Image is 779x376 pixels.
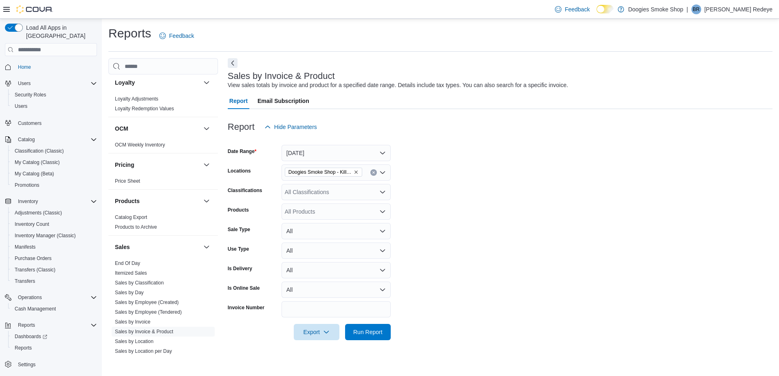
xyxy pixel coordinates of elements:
span: My Catalog (Beta) [11,169,97,179]
button: Reports [15,320,38,330]
p: Doogies Smoke Shop [628,4,683,14]
div: Barb Redeye [691,4,701,14]
label: Sale Type [228,226,250,233]
button: OCM [202,124,211,133]
button: Run Report [345,324,391,340]
button: Pricing [202,160,211,170]
a: Inventory Manager (Classic) [11,231,79,240]
button: Cash Management [8,303,100,315]
span: Inventory [15,197,97,206]
span: Dashboards [11,332,97,341]
button: Hide Parameters [261,119,320,135]
span: Itemized Sales [115,270,147,276]
button: Inventory [15,197,41,206]
label: Products [228,207,249,213]
button: Open list of options [379,169,386,176]
button: Users [8,101,100,112]
input: Dark Mode [596,5,614,13]
img: Cova [16,5,53,13]
button: Loyalty [115,79,200,87]
span: Export [299,324,334,340]
span: Load All Apps in [GEOGRAPHIC_DATA] [23,24,97,40]
span: Promotions [11,180,97,190]
button: Remove Doogies Smoke Shop - Kill Buck from selection in this group [354,170,359,175]
a: Users [11,101,31,111]
span: Reports [15,345,32,351]
span: Adjustments (Classic) [15,210,62,216]
div: Products [108,212,218,235]
h3: Loyalty [115,79,135,87]
a: Security Roles [11,90,49,100]
button: All [282,223,391,239]
button: Catalog [15,135,38,144]
span: Transfers [15,278,35,284]
span: My Catalog (Classic) [15,159,60,166]
label: Use Type [228,246,249,252]
span: Sales by Employee (Tendered) [115,309,182,315]
button: Open list of options [379,208,386,215]
span: Price Sheet [115,178,140,184]
span: Home [15,62,97,72]
a: Price Sheet [115,178,140,184]
a: Promotions [11,180,43,190]
button: Reports [2,319,100,331]
button: [DATE] [282,145,391,161]
span: Inventory [18,198,38,205]
a: Dashboards [11,332,51,341]
button: Next [228,58,238,68]
span: End Of Day [115,260,140,267]
span: Inventory Manager (Classic) [15,232,76,239]
label: Is Online Sale [228,285,260,291]
button: Inventory Manager (Classic) [8,230,100,241]
div: OCM [108,140,218,153]
a: OCM Weekly Inventory [115,142,165,148]
a: Transfers [11,276,38,286]
a: Reports [11,343,35,353]
span: Security Roles [15,92,46,98]
a: Sales by Invoice [115,319,150,325]
label: Date Range [228,148,257,155]
button: Transfers [8,275,100,287]
span: Sales by Classification [115,280,164,286]
a: My Catalog (Classic) [11,157,63,167]
button: Classification (Classic) [8,145,100,157]
span: BR [693,4,700,14]
label: Locations [228,168,251,174]
p: | [687,4,688,14]
button: Purchase Orders [8,253,100,264]
button: All [282,262,391,278]
button: Users [15,79,34,88]
a: My Catalog (Beta) [11,169,57,179]
a: Sales by Location per Day [115,348,172,354]
span: Products to Archive [115,224,157,230]
button: Open list of options [379,189,386,195]
span: Loyalty Redemption Values [115,105,174,112]
span: Reports [18,322,35,328]
span: Transfers (Classic) [11,265,97,275]
h1: Reports [108,25,151,42]
span: Sales by Invoice & Product [115,328,173,335]
a: Catalog Export [115,214,147,220]
span: Feedback [169,32,194,40]
button: Promotions [8,179,100,191]
button: Operations [15,293,45,302]
h3: Sales [115,243,130,251]
label: Is Delivery [228,265,252,272]
a: Adjustments (Classic) [11,208,65,218]
button: Home [2,61,100,73]
a: Sales by Location [115,339,154,344]
span: Run Report [353,328,383,336]
span: Transfers (Classic) [15,267,55,273]
a: Manifests [11,242,39,252]
span: Customers [18,120,42,127]
span: Promotions [15,182,40,188]
span: Transfers [11,276,97,286]
h3: Sales by Invoice & Product [228,71,335,81]
span: Cash Management [15,306,56,312]
span: Manifests [11,242,97,252]
button: Sales [115,243,200,251]
a: Sales by Employee (Tendered) [115,309,182,315]
a: Cash Management [11,304,59,314]
a: Feedback [156,28,197,44]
